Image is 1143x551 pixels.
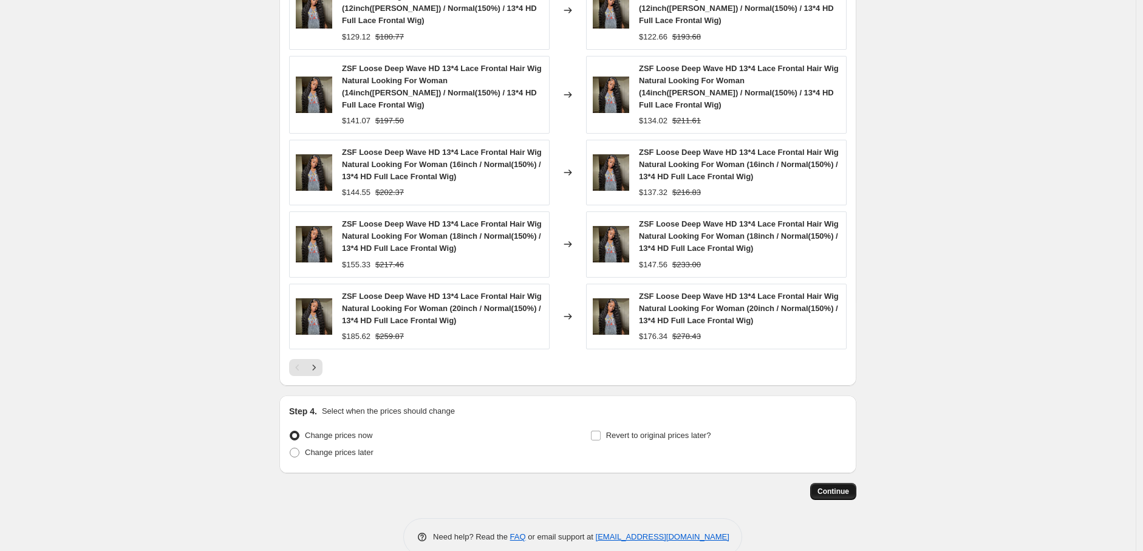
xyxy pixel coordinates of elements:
[296,298,332,335] img: image_9e06ad74-7a4d-427c-83a4-65559f280930_80x.jpg
[593,77,629,113] img: image_9e06ad74-7a4d-427c-83a4-65559f280930_80x.jpg
[639,148,839,181] span: ZSF Loose Deep Wave HD 13*4 Lace Frontal Hair Wig Natural Looking For Woman (16inch / Normal(150%...
[375,260,404,269] span: $217.46
[639,32,667,41] span: $122.66
[342,64,542,109] span: ZSF Loose Deep Wave HD 13*4 Lace Frontal Hair Wig Natural Looking For Woman (14inch([PERSON_NAME]...
[305,448,374,457] span: Change prices later
[375,116,404,125] span: $197.50
[289,405,317,417] h2: Step 4.
[375,188,404,197] span: $202.37
[672,260,701,269] span: $233.00
[672,32,701,41] span: $193.68
[296,226,332,262] img: image_9e06ad74-7a4d-427c-83a4-65559f280930_80x.jpg
[672,116,701,125] span: $211.61
[305,359,322,376] button: Next
[639,292,839,325] span: ZSF Loose Deep Wave HD 13*4 Lace Frontal Hair Wig Natural Looking For Woman (20inch / Normal(150%...
[817,487,849,496] span: Continue
[639,64,839,109] span: ZSF Loose Deep Wave HD 13*4 Lace Frontal Hair Wig Natural Looking For Woman (14inch([PERSON_NAME]...
[296,154,332,191] img: image_9e06ad74-7a4d-427c-83a4-65559f280930_80x.jpg
[596,532,729,541] a: [EMAIL_ADDRESS][DOMAIN_NAME]
[433,532,510,541] span: Need help? Read the
[375,332,404,341] span: $259.87
[639,116,667,125] span: $134.02
[296,77,332,113] img: image_9e06ad74-7a4d-427c-83a4-65559f280930_80x.jpg
[639,332,667,341] span: $176.34
[526,532,596,541] span: or email support at
[593,226,629,262] img: image_9e06ad74-7a4d-427c-83a4-65559f280930_80x.jpg
[593,154,629,191] img: image_9e06ad74-7a4d-427c-83a4-65559f280930_80x.jpg
[593,298,629,335] img: image_9e06ad74-7a4d-427c-83a4-65559f280930_80x.jpg
[639,188,667,197] span: $137.32
[342,332,370,341] span: $185.62
[672,332,701,341] span: $278.43
[305,431,372,440] span: Change prices now
[672,188,701,197] span: $216.83
[342,188,370,197] span: $144.55
[342,116,370,125] span: $141.07
[342,219,542,253] span: ZSF Loose Deep Wave HD 13*4 Lace Frontal Hair Wig Natural Looking For Woman (18inch / Normal(150%...
[342,260,370,269] span: $155.33
[606,431,711,440] span: Revert to original prices later?
[289,359,322,376] nav: Pagination
[810,483,856,500] button: Continue
[342,292,542,325] span: ZSF Loose Deep Wave HD 13*4 Lace Frontal Hair Wig Natural Looking For Woman (20inch / Normal(150%...
[639,219,839,253] span: ZSF Loose Deep Wave HD 13*4 Lace Frontal Hair Wig Natural Looking For Woman (18inch / Normal(150%...
[342,32,370,41] span: $129.12
[639,260,667,269] span: $147.56
[342,148,542,181] span: ZSF Loose Deep Wave HD 13*4 Lace Frontal Hair Wig Natural Looking For Woman (16inch / Normal(150%...
[510,532,526,541] a: FAQ
[322,405,455,417] p: Select when the prices should change
[375,32,404,41] span: $180.77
